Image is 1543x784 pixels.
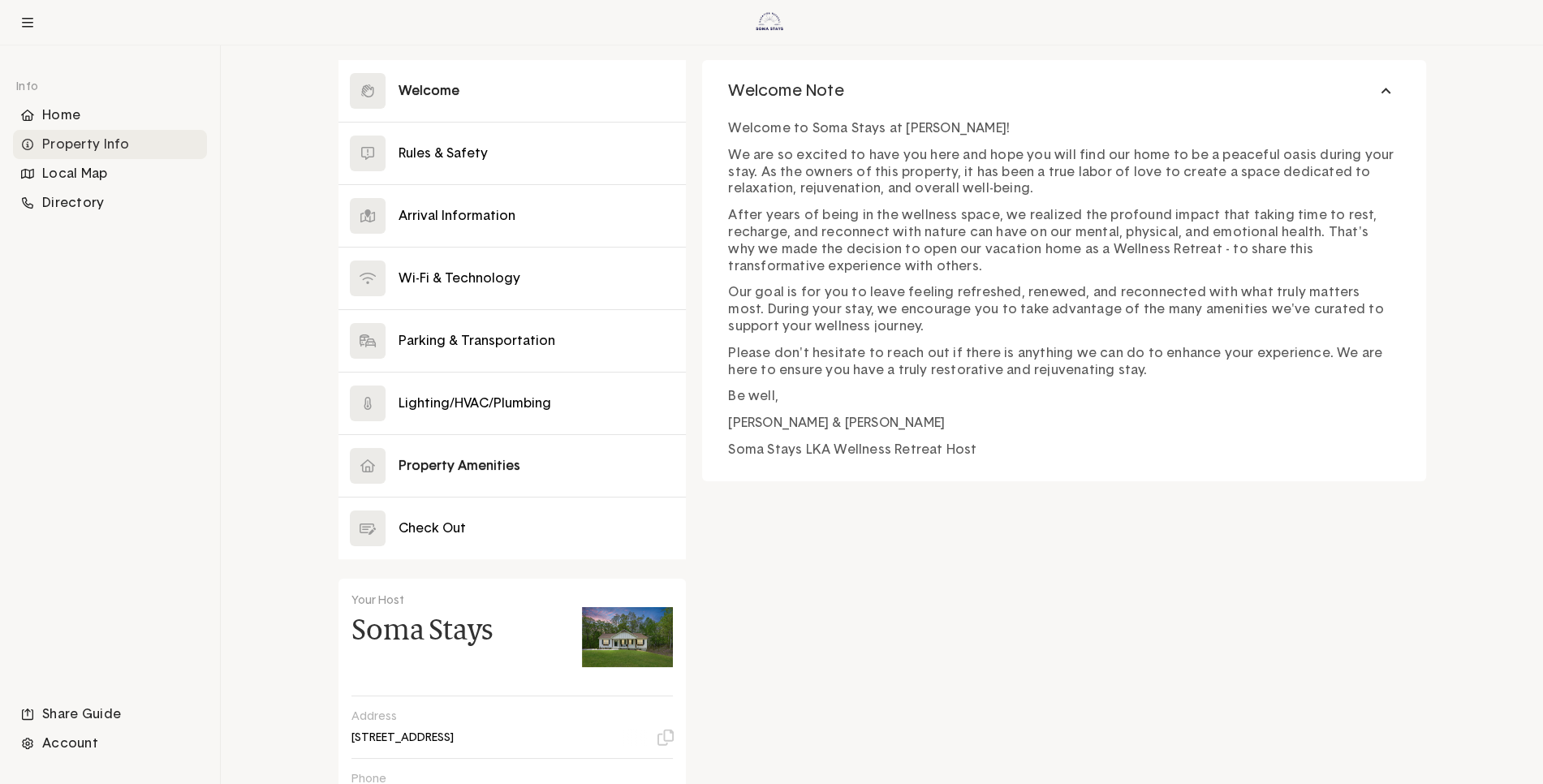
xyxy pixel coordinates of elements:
li: Navigation item [13,101,207,130]
div: Home [13,101,207,130]
li: Navigation item [13,700,207,729]
h4: Soma Stays [351,617,494,643]
p: Address [351,709,662,724]
p: Our goal is for you to leave feeling refreshed, renewed, and reconnected with what truly matters ... [728,284,1399,334]
p: After years of being in the wellness space, we realized the profound impact that taking time to r... [728,207,1399,274]
p: [STREET_ADDRESS] [351,730,454,745]
p: Soma Stays LKA Wellness Retreat Host [728,442,1399,459]
img: Soma Stays's avatar [582,592,673,683]
div: Account [13,729,207,758]
div: Share Guide [13,700,207,729]
p: [PERSON_NAME] & [PERSON_NAME] [728,415,1399,432]
li: Navigation item [13,130,207,159]
li: Navigation item [13,159,207,188]
p: Welcome to Soma Stays at [PERSON_NAME]! [728,120,1399,137]
button: Welcome Note [702,60,1425,122]
p: Be well, [728,388,1399,405]
p: We are so excited to have you here and hope you will find our home to be a peaceful oasis during ... [728,147,1399,197]
span: Your Host [351,595,404,606]
span: Welcome Note [728,80,843,101]
img: Logo [748,1,791,45]
li: Navigation item [13,729,207,758]
p: Please don't hesitate to reach out if there is anything we can do to enhance your experience. We ... [728,345,1399,379]
div: Directory [13,188,207,218]
li: Navigation item [13,188,207,218]
div: Local Map [13,159,207,188]
div: Property Info [13,130,207,159]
